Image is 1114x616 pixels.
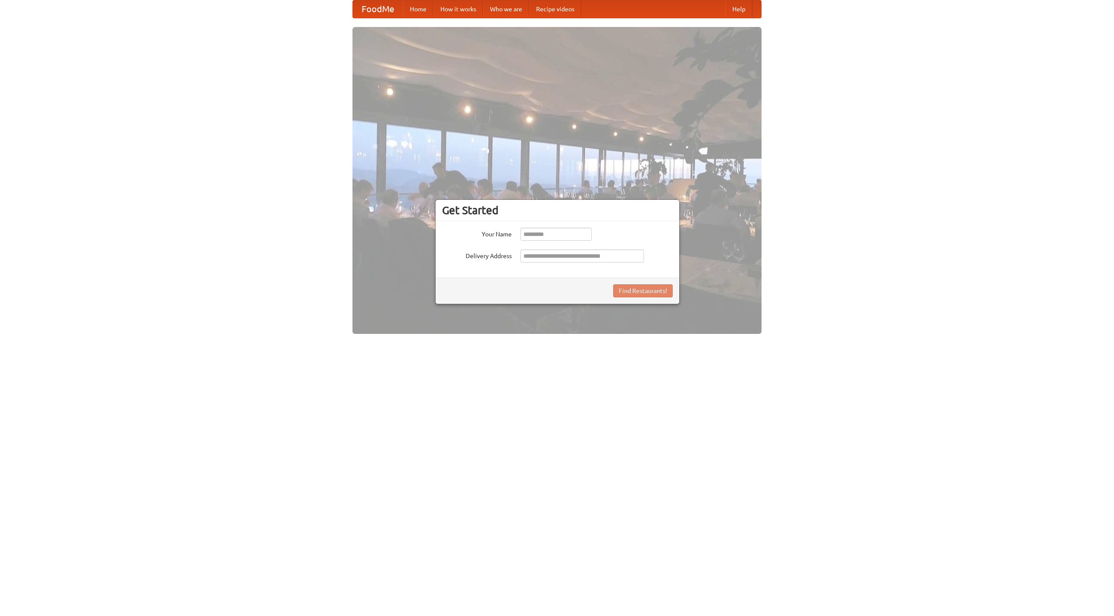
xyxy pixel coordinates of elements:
h3: Get Started [442,204,673,217]
label: Delivery Address [442,249,512,260]
button: Find Restaurants! [613,284,673,297]
a: Who we are [483,0,529,18]
a: Recipe videos [529,0,581,18]
label: Your Name [442,228,512,239]
a: Help [725,0,752,18]
a: FoodMe [353,0,403,18]
a: Home [403,0,433,18]
a: How it works [433,0,483,18]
